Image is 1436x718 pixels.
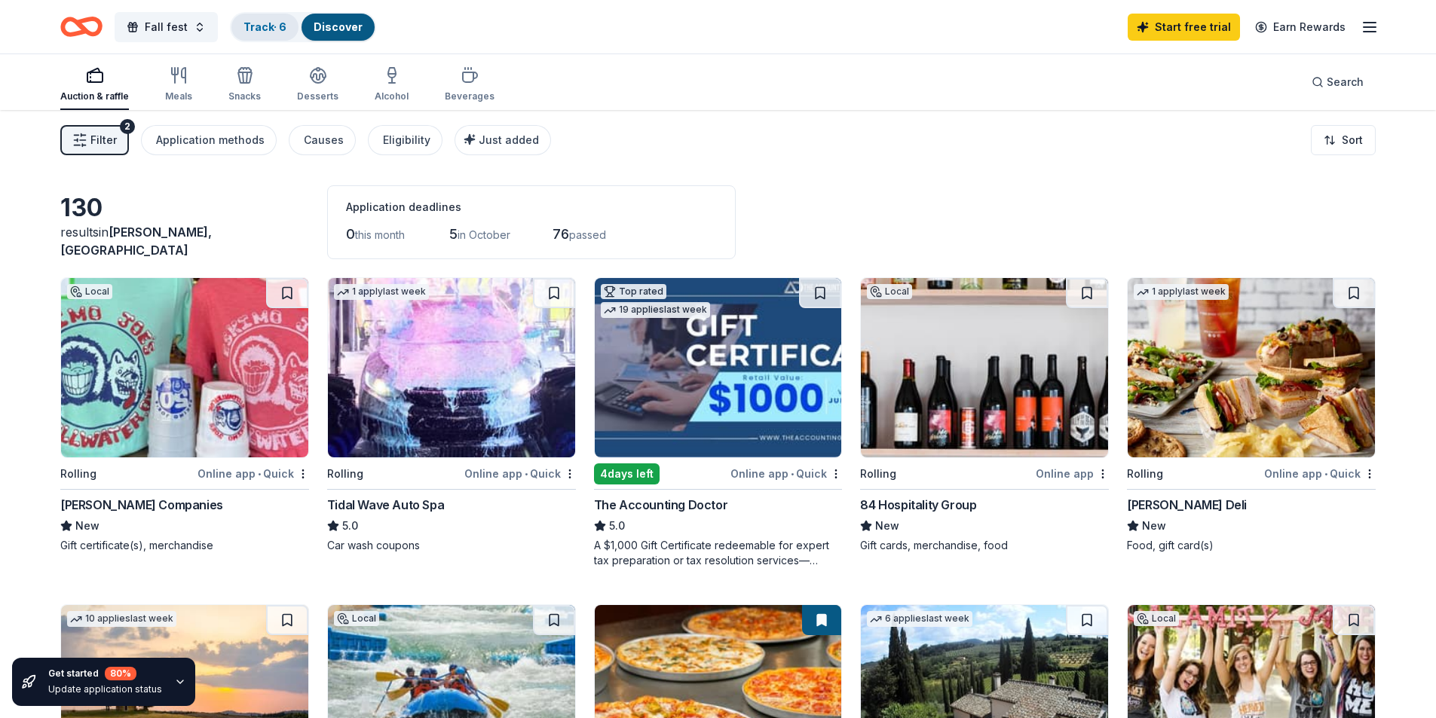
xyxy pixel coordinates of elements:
a: Start free trial [1128,14,1240,41]
span: 5.0 [342,517,358,535]
span: New [1142,517,1166,535]
div: Tidal Wave Auto Spa [327,496,444,514]
span: Sort [1342,131,1363,149]
button: Filter2 [60,125,129,155]
div: Beverages [445,90,494,102]
span: New [875,517,899,535]
span: passed [569,228,606,241]
div: 6 applies last week [867,611,972,627]
div: Car wash coupons [327,538,576,553]
div: 80 % [105,667,136,680]
div: Local [1134,611,1179,626]
div: Top rated [601,284,666,299]
span: this month [355,228,405,241]
div: 130 [60,193,309,223]
span: 5.0 [609,517,625,535]
span: Just added [479,133,539,146]
div: 19 applies last week [601,302,710,318]
button: Application methods [141,125,277,155]
div: Rolling [860,465,896,483]
div: 2 [120,119,135,134]
button: Snacks [228,60,261,110]
a: Track· 6 [243,20,286,33]
div: [PERSON_NAME] Companies [60,496,223,514]
div: Rolling [1127,465,1163,483]
div: Alcohol [375,90,409,102]
button: Auction & raffle [60,60,129,110]
div: Online app Quick [197,464,309,483]
div: Application methods [156,131,265,149]
span: in [60,225,212,258]
a: Image for Tidal Wave Auto Spa1 applylast weekRollingOnline app•QuickTidal Wave Auto Spa5.0Car was... [327,277,576,553]
div: Gift cards, merchandise, food [860,538,1109,553]
button: Meals [165,60,192,110]
span: • [791,468,794,480]
img: Image for 84 Hospitality Group [861,278,1108,457]
div: 1 apply last week [334,284,429,300]
div: Local [67,284,112,299]
a: Discover [314,20,363,33]
button: Desserts [297,60,338,110]
div: Causes [304,131,344,149]
span: • [525,468,528,480]
div: Food, gift card(s) [1127,538,1376,553]
div: Rolling [60,465,96,483]
div: Get started [48,667,162,680]
div: The Accounting Doctor [594,496,728,514]
span: New [75,517,100,535]
button: Sort [1311,125,1376,155]
div: Gift certificate(s), merchandise [60,538,309,553]
div: 84 Hospitality Group [860,496,976,514]
button: Causes [289,125,356,155]
a: Earn Rewards [1246,14,1355,41]
div: Desserts [297,90,338,102]
span: Fall fest [145,18,188,36]
div: Meals [165,90,192,102]
span: • [1324,468,1327,480]
div: 1 apply last week [1134,284,1229,300]
img: Image for Tidal Wave Auto Spa [328,278,575,457]
div: Rolling [327,465,363,483]
div: Online app [1036,464,1109,483]
div: Update application status [48,683,162,695]
span: [PERSON_NAME], [GEOGRAPHIC_DATA] [60,225,212,258]
span: 5 [449,226,458,242]
button: Search [1300,67,1376,97]
button: Track· 6Discover [230,12,376,42]
div: Online app Quick [1264,464,1376,483]
a: Image for Stan Clark CompaniesLocalRollingOnline app•Quick[PERSON_NAME] CompaniesNewGift certific... [60,277,309,553]
span: Search [1327,73,1364,91]
button: Just added [455,125,551,155]
img: Image for Stan Clark Companies [61,278,308,457]
div: Eligibility [383,131,430,149]
a: Image for 84 Hospitality GroupLocalRollingOnline app84 Hospitality GroupNewGift cards, merchandis... [860,277,1109,553]
button: Alcohol [375,60,409,110]
div: [PERSON_NAME] Deli [1127,496,1247,514]
div: 4 days left [594,463,660,484]
div: Local [867,284,912,299]
div: Application deadlines [346,198,717,216]
a: Image for The Accounting DoctorTop rated19 applieslast week4days leftOnline app•QuickThe Accounti... [594,277,843,568]
span: 0 [346,226,355,242]
span: 76 [553,226,569,242]
div: A $1,000 Gift Certificate redeemable for expert tax preparation or tax resolution services—recipi... [594,538,843,568]
a: Image for McAlister's Deli1 applylast weekRollingOnline app•Quick[PERSON_NAME] DeliNewFood, gift ... [1127,277,1376,553]
span: Filter [90,131,117,149]
div: Snacks [228,90,261,102]
img: Image for McAlister's Deli [1128,278,1375,457]
button: Eligibility [368,125,442,155]
button: Fall fest [115,12,218,42]
img: Image for The Accounting Doctor [595,278,842,457]
div: Online app Quick [464,464,576,483]
div: results [60,223,309,259]
div: Auction & raffle [60,90,129,102]
span: • [258,468,261,480]
a: Home [60,9,103,44]
div: Local [334,611,379,626]
div: Online app Quick [730,464,842,483]
button: Beverages [445,60,494,110]
span: in October [458,228,510,241]
div: 10 applies last week [67,611,176,627]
